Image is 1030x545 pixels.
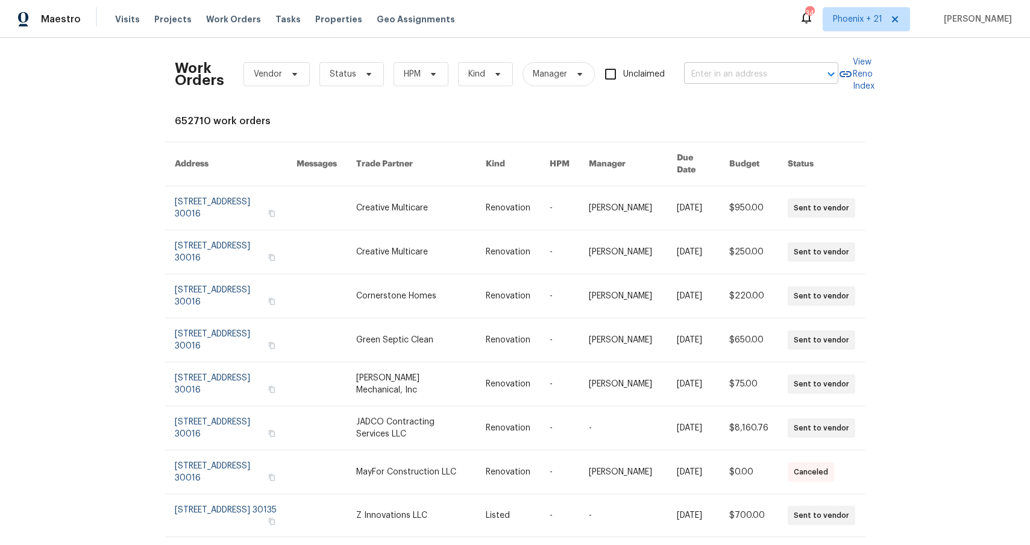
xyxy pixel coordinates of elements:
td: [PERSON_NAME] [579,274,667,318]
td: JADCO Contracting Services LLC [347,406,476,450]
td: - [540,318,579,362]
td: - [579,406,667,450]
span: Geo Assignments [377,13,455,25]
th: HPM [540,142,579,186]
button: Copy Address [266,472,277,483]
td: [PERSON_NAME] [579,186,667,230]
th: Budget [720,142,778,186]
input: Enter in an address [684,65,805,84]
td: Renovation [476,318,540,362]
td: - [540,186,579,230]
td: Creative Multicare [347,186,476,230]
td: - [540,494,579,537]
button: Copy Address [266,252,277,263]
span: Tasks [275,15,301,24]
span: HPM [404,68,421,80]
span: Vendor [254,68,282,80]
th: Kind [476,142,540,186]
span: Unclaimed [623,68,665,81]
td: Z Innovations LLC [347,494,476,537]
button: Copy Address [266,340,277,351]
td: [PERSON_NAME] Mechanical, Inc [347,362,476,406]
td: Renovation [476,406,540,450]
span: Manager [533,68,567,80]
th: Due Date [667,142,720,186]
span: Visits [115,13,140,25]
div: 652710 work orders [175,115,856,127]
td: - [540,450,579,494]
td: Listed [476,494,540,537]
button: Copy Address [266,296,277,307]
span: Kind [468,68,485,80]
span: Properties [315,13,362,25]
td: Renovation [476,186,540,230]
span: Maestro [41,13,81,25]
button: Copy Address [266,428,277,439]
th: Manager [579,142,667,186]
td: [PERSON_NAME] [579,362,667,406]
td: - [579,494,667,537]
td: [PERSON_NAME] [579,318,667,362]
span: [PERSON_NAME] [939,13,1012,25]
td: Green Septic Clean [347,318,476,362]
span: Phoenix + 21 [833,13,882,25]
th: Messages [287,142,347,186]
td: - [540,406,579,450]
span: Status [330,68,356,80]
td: - [540,362,579,406]
span: Work Orders [206,13,261,25]
td: - [540,230,579,274]
td: Cornerstone Homes [347,274,476,318]
button: Copy Address [266,384,277,395]
a: View Reno Index [838,56,875,92]
td: Creative Multicare [347,230,476,274]
td: Renovation [476,362,540,406]
td: [PERSON_NAME] [579,230,667,274]
th: Address [165,142,287,186]
span: Projects [154,13,192,25]
button: Copy Address [266,516,277,527]
td: Renovation [476,274,540,318]
td: [PERSON_NAME] [579,450,667,494]
td: Renovation [476,230,540,274]
td: Renovation [476,450,540,494]
div: 343 [805,7,814,19]
td: MayFor Construction LLC [347,450,476,494]
h2: Work Orders [175,62,224,86]
button: Copy Address [266,208,277,219]
th: Status [778,142,865,186]
td: - [540,274,579,318]
th: Trade Partner [347,142,476,186]
button: Open [823,66,840,83]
